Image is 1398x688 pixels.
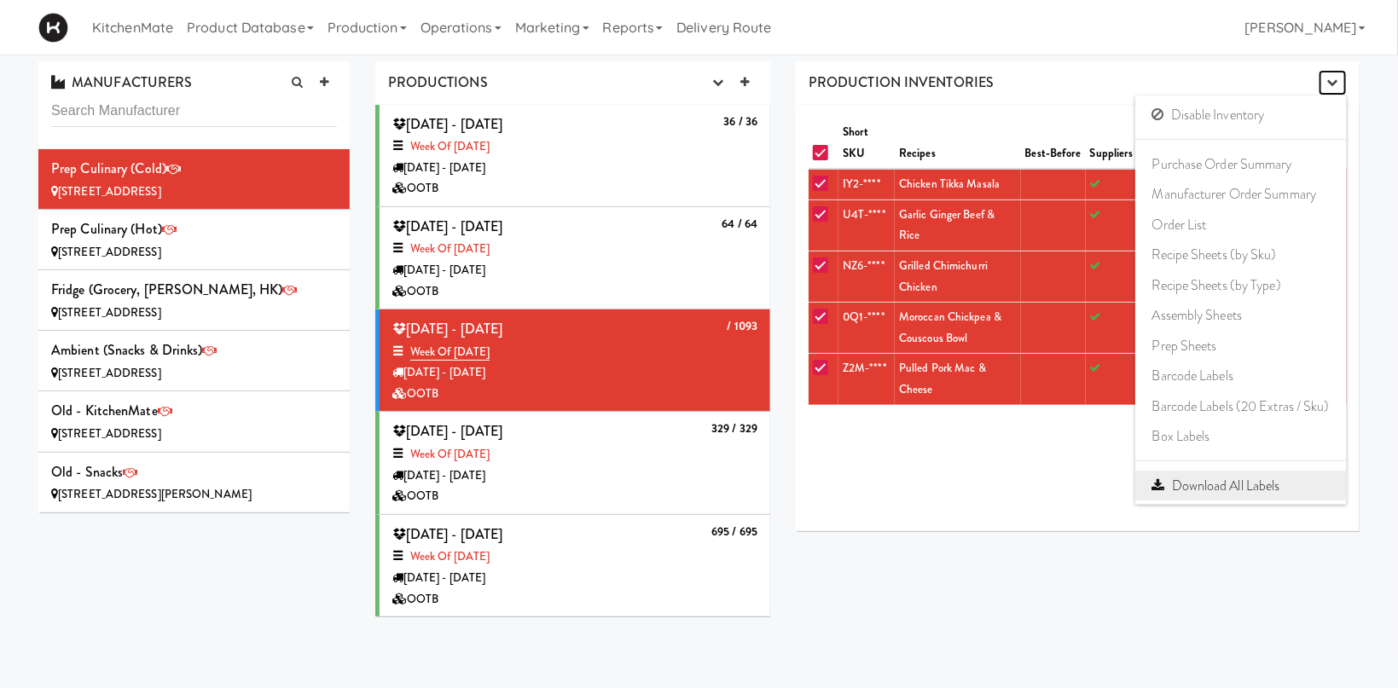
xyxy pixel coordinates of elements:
div: OOTB [392,281,757,303]
div: [DATE] - [DATE] [392,158,757,179]
span: [DATE] - [DATE] [392,421,503,441]
span: Fridge (Grocery, [PERSON_NAME], HK) [51,280,283,299]
li: Prep Culinary (Cold)[STREET_ADDRESS] [38,149,350,210]
div: OOTB [392,589,757,610]
span: [STREET_ADDRESS] [58,244,161,260]
b: 329 / 329 [711,420,757,437]
li: Ambient (Snacks & Drinks)[STREET_ADDRESS] [38,331,350,391]
a: Manufacturer Order Summary [1135,179,1347,210]
tr: IY2-****Chicken Tikka Masala03003000 [809,169,1347,199]
li: Old - KitchenMate[STREET_ADDRESS] [38,391,350,452]
a: Chicken Tikka Masala [899,176,1000,192]
a: Week of [DATE] [410,138,490,154]
a: Recipe Sheets (by Sku) [1135,240,1347,270]
div: [DATE] - [DATE] [392,362,757,384]
span: Old - KitchenMate [51,401,158,420]
div: [DATE] - [DATE] [392,260,757,281]
span: Disable Inventory [1171,105,1265,124]
img: Micromart [38,13,68,43]
li: Prep Culinary (Hot)[STREET_ADDRESS] [38,210,350,270]
span: Ambient (Snacks & Drinks) [51,340,203,360]
a: Garlic Ginger Beef & Rice [899,206,995,244]
tr: Z2M-****Pulled Pork Mac & Cheese02312310 [809,354,1347,405]
span: [DATE] - [DATE] [392,524,503,544]
a: Week of [DATE] [410,240,490,257]
span: Old - Snacks [51,462,123,482]
span: PRODUCTIONS [388,72,488,92]
a: Download All Labels [1135,471,1347,501]
a: Week of [DATE] [410,344,490,361]
b: 695 / 695 [711,523,757,540]
span: PRODUCTION INVENTORIES [809,72,994,92]
li: Fridge (Grocery, [PERSON_NAME], HK)[STREET_ADDRESS] [38,270,350,331]
span: [DATE] - [DATE] [392,114,503,134]
a: Moroccan Chickpea & Couscous Bowl [899,309,1001,346]
div: [DATE] - [DATE] [392,465,757,487]
span: [DATE] - [DATE] [392,217,503,236]
th: Suppliers [1086,118,1138,169]
a: Box Labels [1135,421,1347,452]
tr: U4T-****Garlic Ginger Beef & Rice02392390 [809,199,1347,251]
span: Prep Culinary (Hot) [51,219,162,239]
li: / 1093 [DATE] - [DATE]Week of [DATE][DATE] - [DATE]OOTB [375,309,770,412]
a: Prep Sheets [1135,331,1347,361]
a: Barcode Labels (20 Extras / Sku) [1135,391,1347,422]
a: Recipe Sheets (by Type) [1135,270,1347,301]
a: Order List [1135,210,1347,240]
span: Prep Culinary (Cold) [51,159,166,178]
a: Pulled Pork Mac & Cheese [899,360,986,397]
li: 36 / 36 [DATE] - [DATE]Week of [DATE][DATE] - [DATE]OOTB [375,105,770,207]
b: 64 / 64 [722,216,757,232]
a: Barcode Labels [1135,361,1347,391]
span: [DATE] - [DATE] [392,319,503,338]
th: Short SKU [838,118,895,169]
span: MANUFACTURERS [51,72,192,92]
a: Week of [DATE] [410,548,490,564]
b: / 1093 [728,318,758,334]
span: [STREET_ADDRESS] [58,425,161,442]
div: [DATE] - [DATE] [392,568,757,589]
input: Search Manufacturer [51,95,337,127]
tr: NZ6-****Grilled Chimichurri Chicken02042040 [809,251,1347,302]
div: OOTB [392,486,757,507]
a: Assembly Sheets [1135,300,1347,331]
li: 64 / 64 [DATE] - [DATE]Week of [DATE][DATE] - [DATE]OOTB [375,207,770,309]
span: [STREET_ADDRESS] [58,304,161,321]
th: Best-Before [1021,118,1086,169]
li: Old - Snacks[STREET_ADDRESS][PERSON_NAME] [38,453,350,512]
li: 329 / 329 [DATE] - [DATE]Week of [DATE][DATE] - [DATE]OOTB [375,412,770,514]
tr: 0Q1-****Moroccan Chickpea & Couscous Bowl01191190 [809,303,1347,354]
th: Recipes [895,118,1020,169]
b: 36 / 36 [723,113,757,130]
li: 695 / 695 [DATE] - [DATE]Week of [DATE][DATE] - [DATE]OOTB [375,515,770,617]
a: Purchase Order Summary [1135,149,1347,180]
span: [STREET_ADDRESS] [58,183,161,199]
div: OOTB [392,178,757,199]
a: Grilled Chimichurri Chicken [899,257,988,295]
div: OOTB [392,384,757,405]
span: [STREET_ADDRESS][PERSON_NAME] [58,486,252,502]
a: Week of [DATE] [410,446,490,462]
span: [STREET_ADDRESS] [58,365,161,381]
